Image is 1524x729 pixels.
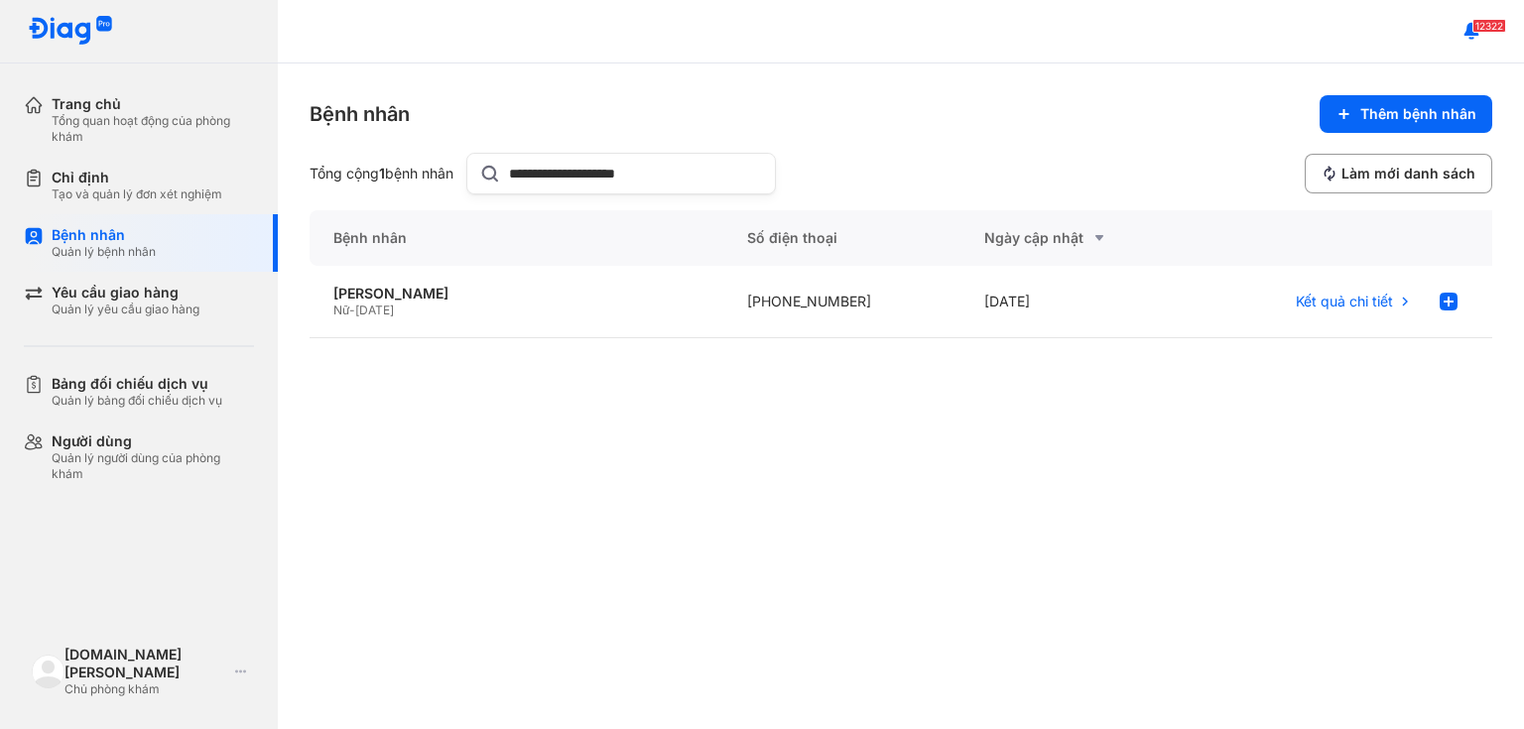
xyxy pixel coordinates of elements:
div: Quản lý bệnh nhân [52,244,156,260]
div: [DOMAIN_NAME] [PERSON_NAME] [64,646,227,681]
div: [PHONE_NUMBER] [723,266,959,338]
div: Tổng quan hoạt động của phòng khám [52,113,254,145]
div: Chủ phòng khám [64,681,227,697]
div: Tạo và quản lý đơn xét nghiệm [52,186,222,202]
span: 1 [379,165,385,182]
span: [DATE] [355,303,394,317]
img: logo [32,655,64,687]
span: - [349,303,355,317]
div: Bệnh nhân [310,210,723,266]
button: Thêm bệnh nhân [1320,95,1492,133]
div: [DATE] [960,266,1197,338]
div: Yêu cầu giao hàng [52,284,199,302]
div: Bệnh nhân [52,226,156,244]
div: Quản lý yêu cầu giao hàng [52,302,199,317]
button: Làm mới danh sách [1305,154,1492,193]
div: Bảng đối chiếu dịch vụ [52,375,222,393]
div: Ngày cập nhật [984,226,1173,250]
span: Kết quả chi tiết [1296,293,1393,310]
div: Trang chủ [52,95,254,113]
div: Quản lý bảng đối chiếu dịch vụ [52,393,222,409]
span: Thêm bệnh nhân [1360,105,1476,123]
div: Người dùng [52,432,254,450]
div: [PERSON_NAME] [333,285,699,303]
div: Tổng cộng bệnh nhân [310,165,458,182]
div: Quản lý người dùng của phòng khám [52,450,254,482]
div: Bệnh nhân [310,100,410,128]
span: Làm mới danh sách [1341,165,1475,182]
div: Số điện thoại [723,210,959,266]
span: 12322 [1472,19,1506,33]
span: Nữ [333,303,349,317]
img: logo [28,16,113,47]
div: Chỉ định [52,169,222,186]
